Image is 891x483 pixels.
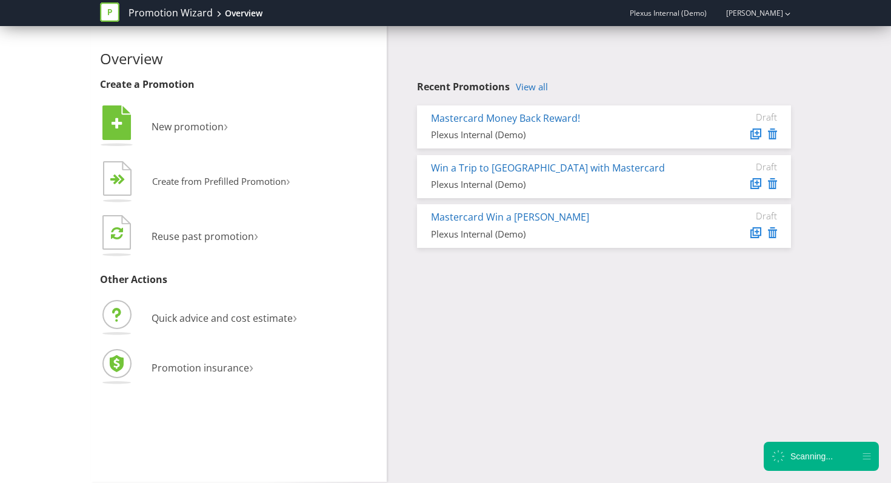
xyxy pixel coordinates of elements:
[417,80,510,93] span: Recent Promotions
[431,210,589,224] a: Mastercard Win a [PERSON_NAME]
[431,178,686,191] div: Plexus Internal (Demo)
[516,82,548,92] a: View all
[704,161,777,172] div: Draft
[224,115,228,135] span: ›
[152,311,293,325] span: Quick advice and cost estimate
[100,51,378,67] h2: Overview
[152,230,254,243] span: Reuse past promotion
[249,356,253,376] span: ›
[152,175,286,187] span: Create from Prefilled Promotion
[704,112,777,122] div: Draft
[714,8,783,18] a: [PERSON_NAME]
[118,174,125,185] tspan: 
[431,112,580,125] a: Mastercard Money Back Reward!
[100,361,253,375] a: Promotion insurance›
[100,275,378,285] h3: Other Actions
[704,210,777,221] div: Draft
[128,6,213,20] a: Promotion Wizard
[100,158,291,207] button: Create from Prefilled Promotion›
[111,226,123,240] tspan: 
[286,171,290,190] span: ›
[225,7,262,19] div: Overview
[431,228,686,241] div: Plexus Internal (Demo)
[630,8,707,18] span: Plexus Internal (Demo)
[431,128,686,141] div: Plexus Internal (Demo)
[152,361,249,375] span: Promotion insurance
[254,225,258,245] span: ›
[112,117,122,130] tspan: 
[152,120,224,133] span: New promotion
[293,307,297,327] span: ›
[100,79,378,90] h3: Create a Promotion
[100,311,297,325] a: Quick advice and cost estimate›
[431,161,665,175] a: Win a Trip to [GEOGRAPHIC_DATA] with Mastercard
